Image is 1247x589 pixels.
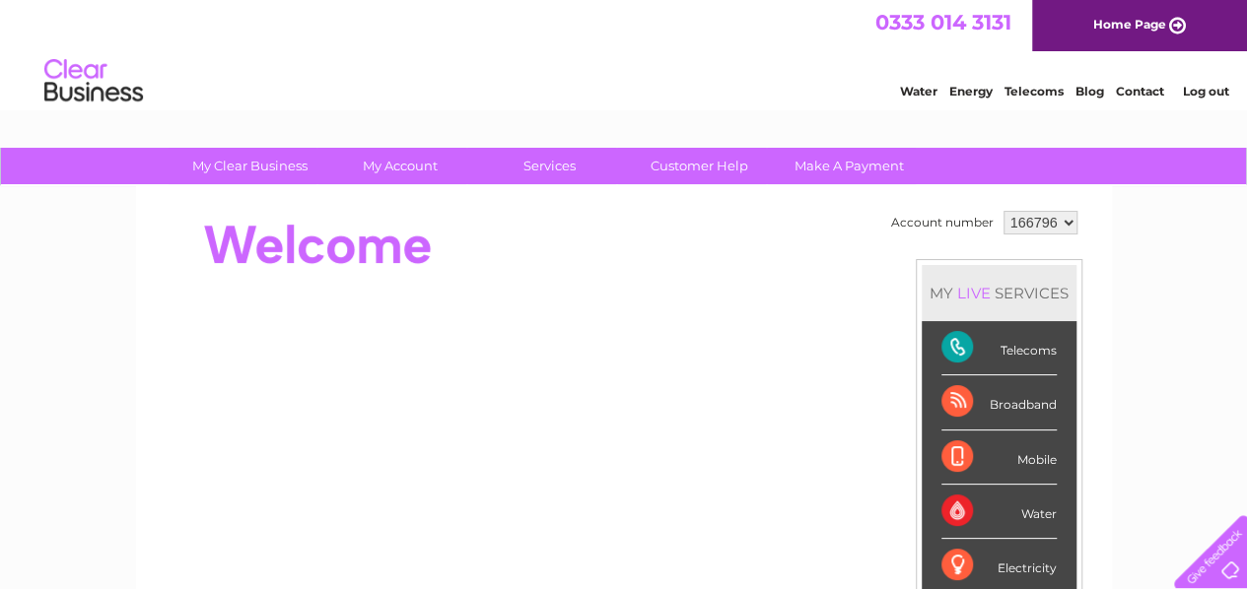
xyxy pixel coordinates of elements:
[169,148,331,184] a: My Clear Business
[949,84,993,98] a: Energy
[941,430,1057,485] div: Mobile
[900,84,937,98] a: Water
[1116,84,1164,98] a: Contact
[875,10,1011,34] a: 0333 014 3131
[941,321,1057,375] div: Telecoms
[159,11,1090,96] div: Clear Business is a trading name of Verastar Limited (registered in [GEOGRAPHIC_DATA] No. 3667643...
[941,375,1057,429] div: Broadband
[886,206,999,239] td: Account number
[1075,84,1104,98] a: Blog
[953,284,995,302] div: LIVE
[43,51,144,111] img: logo.png
[922,265,1076,321] div: MY SERVICES
[468,148,631,184] a: Services
[768,148,931,184] a: Make A Payment
[318,148,481,184] a: My Account
[1182,84,1228,98] a: Log out
[618,148,781,184] a: Customer Help
[1005,84,1064,98] a: Telecoms
[941,485,1057,539] div: Water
